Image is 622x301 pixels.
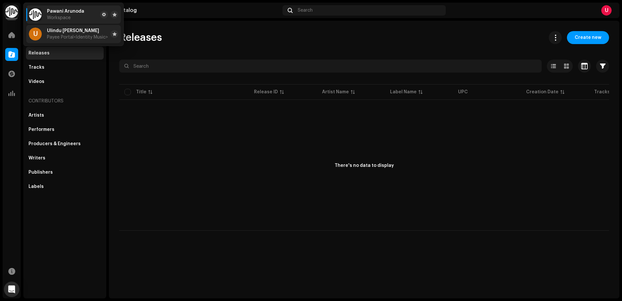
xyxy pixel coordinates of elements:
div: Producers & Engineers [29,141,81,146]
re-m-nav-item: Artists [26,109,104,122]
span: Ulindu Kashmira [47,28,99,33]
re-m-nav-item: Publishers [26,166,104,179]
span: Payee Portal <Identity Music> [47,35,108,40]
span: Releases [119,31,162,44]
img: 0f74c21f-6d1c-4dbc-9196-dbddad53419e [5,5,18,18]
span: Create new [575,31,601,44]
button: Create new [567,31,609,44]
re-m-nav-item: Releases [26,47,104,60]
img: 0f74c21f-6d1c-4dbc-9196-dbddad53419e [29,8,42,21]
div: Releases [29,51,50,56]
re-m-nav-item: Tracks [26,61,104,74]
re-m-nav-item: Writers [26,152,104,165]
input: Search [119,60,542,73]
span: Workspace [47,15,71,20]
div: Writers [29,156,45,161]
span: <Identity Music> [74,35,108,40]
div: Performers [29,127,54,132]
span: Search [298,8,313,13]
div: Publishers [29,170,53,175]
re-m-nav-item: Labels [26,180,104,193]
div: U [601,5,612,16]
div: There's no data to display [335,162,394,169]
re-m-nav-item: Performers [26,123,104,136]
div: Tracks [29,65,44,70]
re-a-nav-header: Contributors [26,93,104,109]
re-m-nav-item: Videos [26,75,104,88]
div: Artists [29,113,44,118]
div: Catalog [117,8,280,13]
div: Labels [29,184,44,189]
span: Pawani Arunoda [47,9,84,14]
div: Videos [29,79,44,84]
div: Open Intercom Messenger [4,282,19,297]
div: U [29,28,42,41]
re-m-nav-item: Producers & Engineers [26,137,104,150]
